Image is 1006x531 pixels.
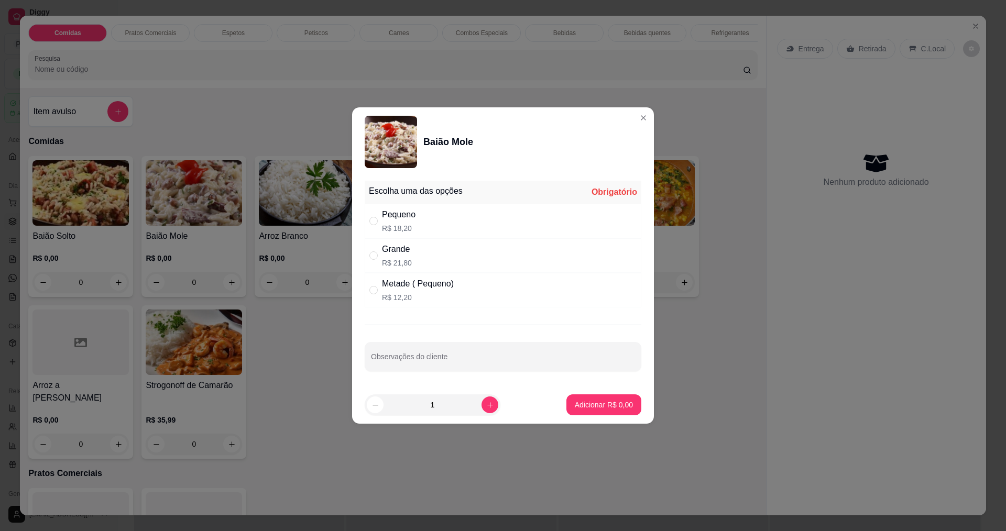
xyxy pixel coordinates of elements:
[371,356,635,366] input: Observações do cliente
[635,109,652,126] button: Close
[382,223,415,234] p: R$ 18,20
[382,208,415,221] div: Pequeno
[365,116,417,168] img: product-image
[575,400,633,410] p: Adicionar R$ 0,00
[382,278,454,290] div: Metade ( Pequeno)
[423,135,473,149] div: Baião Mole
[482,396,498,413] button: increase-product-quantity
[369,185,463,197] div: Escolha uma das opções
[367,396,384,413] button: decrease-product-quantity
[592,186,637,198] div: Obrigatório
[382,243,412,256] div: Grande
[382,258,412,268] p: R$ 21,80
[382,292,454,303] p: R$ 12,20
[566,394,641,415] button: Adicionar R$ 0,00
